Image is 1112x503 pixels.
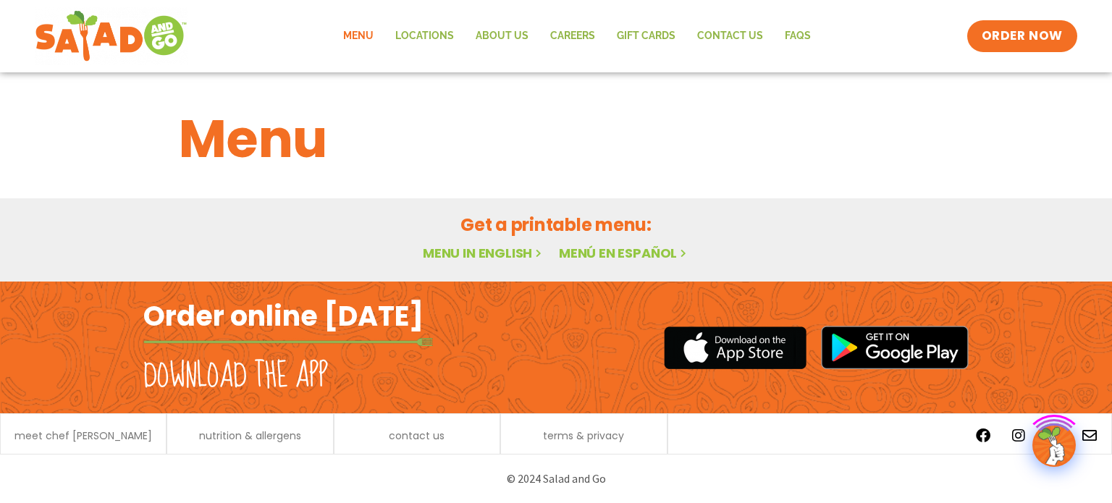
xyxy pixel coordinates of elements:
[14,431,152,441] a: meet chef [PERSON_NAME]
[143,356,328,397] h2: Download the app
[606,20,686,53] a: GIFT CARDS
[35,7,188,65] img: new-SAG-logo-768×292
[465,20,539,53] a: About Us
[967,20,1077,52] a: ORDER NOW
[143,338,433,346] img: fork
[664,324,806,371] img: appstore
[143,298,424,334] h2: Order online [DATE]
[982,28,1063,45] span: ORDER NOW
[332,20,822,53] nav: Menu
[774,20,822,53] a: FAQs
[332,20,384,53] a: Menu
[539,20,606,53] a: Careers
[179,100,933,178] h1: Menu
[389,431,445,441] a: contact us
[199,431,301,441] a: nutrition & allergens
[423,244,544,262] a: Menu in English
[543,431,624,441] a: terms & privacy
[151,469,961,489] p: © 2024 Salad and Go
[384,20,465,53] a: Locations
[559,244,689,262] a: Menú en español
[179,212,933,237] h2: Get a printable menu:
[686,20,774,53] a: Contact Us
[821,326,969,369] img: google_play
